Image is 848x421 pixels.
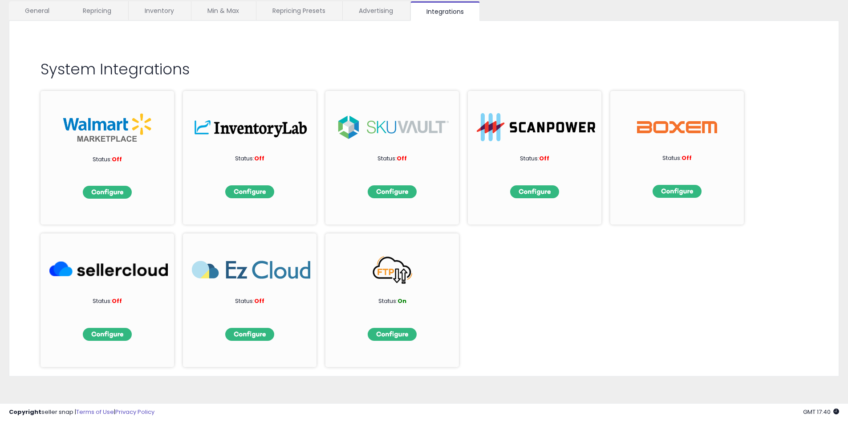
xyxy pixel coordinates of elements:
[334,113,453,141] img: sku.png
[83,328,132,341] img: configbtn.png
[637,113,717,141] img: Boxem Logo
[225,328,274,341] img: configbtn.png
[256,1,341,20] a: Repricing Presets
[348,155,437,163] p: Status:
[49,256,168,284] img: SellerCloud_266x63.png
[254,297,264,305] span: Off
[63,113,152,142] img: walmart_int.png
[510,185,559,198] img: configbtn.png
[490,155,579,163] p: Status:
[41,61,807,78] h2: System Integrations
[9,1,66,20] a: General
[67,1,127,20] a: Repricing
[343,1,409,20] a: Advertising
[63,297,152,306] p: Status:
[633,154,722,163] p: Status:
[539,154,549,163] span: Off
[112,297,122,305] span: Off
[129,1,190,20] a: Inventory
[398,297,406,305] span: On
[192,113,310,141] img: inv.png
[348,297,437,306] p: Status:
[205,155,294,163] p: Status:
[83,186,132,199] img: configbtn.png
[115,408,154,416] a: Privacy Policy
[254,154,264,163] span: Off
[112,155,122,163] span: Off
[334,256,453,284] img: FTP_266x63.png
[225,185,274,198] img: configbtn.png
[9,408,154,417] div: seller snap | |
[63,155,152,164] p: Status:
[653,185,702,198] img: configbtn.png
[205,297,294,306] p: Status:
[477,113,595,141] img: ScanPower-logo.png
[682,154,692,162] span: Off
[192,256,310,284] img: EzCloud_266x63.png
[191,1,255,20] a: Min & Max
[410,1,480,21] a: Integrations
[368,185,417,198] img: configbtn.png
[9,408,41,416] strong: Copyright
[368,328,417,341] img: configbtn.png
[76,408,114,416] a: Terms of Use
[803,408,839,416] span: 2025-10-9 17:40 GMT
[397,154,407,163] span: Off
